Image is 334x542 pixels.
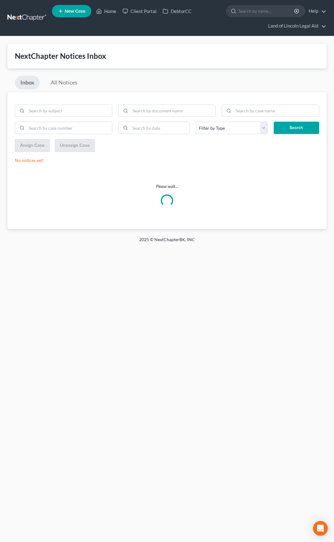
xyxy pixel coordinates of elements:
a: Help [306,6,326,17]
a: Home [93,6,119,17]
a: Client Portal [119,6,160,17]
a: Land of Lincoln Legal Aid [265,20,326,32]
p: No notices yet! [15,157,319,163]
input: Search by date [130,122,190,134]
button: Search [274,122,319,134]
a: All Notices [45,76,83,89]
p: Please wait... [15,183,319,189]
a: Inbox [15,76,40,89]
input: Search by subject [27,105,112,117]
a: DebtorCC [160,6,195,17]
div: 2025 © NextChapterBK, INC [19,236,315,248]
input: Search by document name [130,105,216,117]
span: New Case [65,9,85,14]
input: Search by case number [27,122,112,134]
div: Open Intercom Messenger [313,521,328,536]
input: Search by case name [233,105,319,117]
input: Search by name... [238,5,295,17]
div: NextChapter Notices Inbox [15,51,319,61]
